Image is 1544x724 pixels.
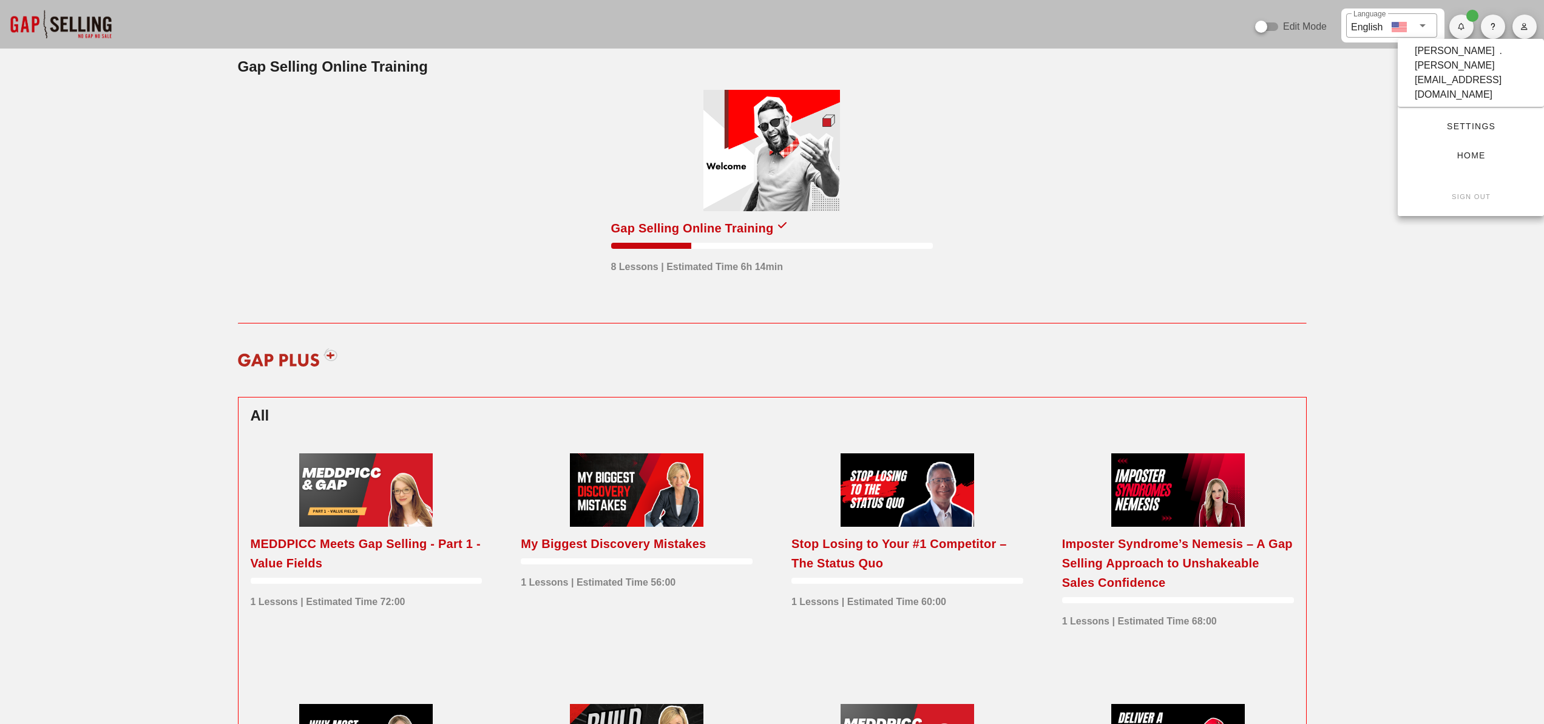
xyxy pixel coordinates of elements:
span: Settings [1417,121,1525,131]
div: LanguageEnglish [1346,13,1437,38]
label: Language [1353,10,1386,19]
small: Sign Out [1451,193,1491,200]
a: Settings [1407,115,1534,137]
h2: Gap Selling Online Training [238,56,1307,78]
div: 1 Lessons | Estimated Time 56:00 [521,569,675,590]
div: My Biggest Discovery Mistakes [521,534,706,553]
button: Sign Out [1407,186,1534,208]
div: [PERSON_NAME] [1415,44,1495,58]
div: 1 Lessons | Estimated Time 60:00 [791,589,946,609]
div: English [1351,17,1383,35]
div: . [1500,44,1502,58]
div: MEDDPICC Meets Gap Selling - Part 1 - Value Fields [251,534,482,573]
img: gap-plus-logo-red.svg [230,339,346,376]
label: Edit Mode [1283,21,1327,33]
div: Imposter Syndrome’s Nemesis – A Gap Selling Approach to Unshakeable Sales Confidence [1062,534,1294,592]
div: 1 Lessons | Estimated Time 68:00 [1062,608,1217,629]
span: Home [1417,151,1525,160]
div: Gap Selling Online Training [611,218,774,238]
a: Home [1407,144,1534,166]
div: Stop Losing to Your #1 Competitor – The Status Quo [791,534,1023,573]
span: Badge [1466,10,1478,22]
div: 8 Lessons | Estimated Time 6h 14min [611,254,783,274]
div: [PERSON_NAME][EMAIL_ADDRESS][DOMAIN_NAME] [1415,58,1527,102]
h2: All [251,405,1294,427]
div: 1 Lessons | Estimated Time 72:00 [251,589,405,609]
